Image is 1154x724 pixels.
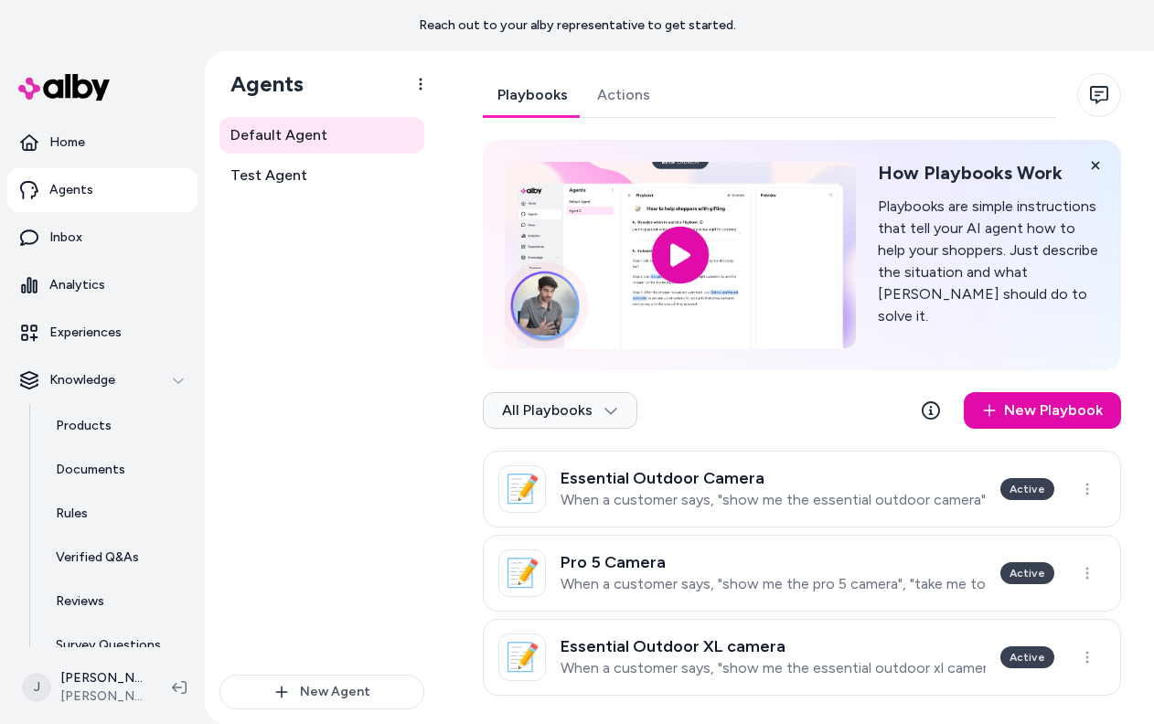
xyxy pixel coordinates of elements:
p: Home [49,133,85,152]
p: Inbox [49,229,82,247]
div: 📝 [498,633,546,681]
p: Reviews [56,592,104,611]
h1: Agents [216,70,304,98]
p: Analytics [49,276,105,294]
p: Products [56,417,112,435]
h3: Pro 5 Camera [561,553,986,571]
a: Verified Q&As [37,536,198,580]
a: Experiences [7,311,198,355]
a: Playbooks [483,73,582,117]
a: Inbox [7,216,198,260]
span: J [22,673,51,702]
p: When a customer says, "show me the essential outdoor camera", "provide link to essential outdoor"... [561,491,986,509]
a: Actions [582,73,665,117]
p: Reach out to your alby representative to get started. [419,16,736,35]
div: 📝 [498,549,546,597]
p: Agents [49,181,93,199]
h2: How Playbooks Work [878,162,1099,185]
p: Verified Q&As [56,548,139,567]
a: Analytics [7,263,198,307]
p: When a customer says, "show me the essential outdoor xl camera", "essential xl", "link to outdoor... [561,659,986,677]
div: Active [1000,478,1054,500]
a: 📝Essential Outdoor CameraWhen a customer says, "show me the essential outdoor camera", "provide l... [483,451,1121,527]
a: Products [37,404,198,448]
p: [PERSON_NAME] [60,669,143,687]
h3: Essential Outdoor XL camera [561,637,986,655]
a: Home [7,121,198,165]
p: When a customer says, "show me the pro 5 camera", "take me to pro 5s 2k", "link to pro 5s 2k came... [561,575,986,593]
button: J[PERSON_NAME][PERSON_NAME] Prod [11,658,157,717]
span: All Playbooks [502,401,618,420]
a: Reviews [37,580,198,623]
p: Knowledge [49,371,115,389]
p: Playbooks are simple instructions that tell your AI agent how to help your shoppers. Just describ... [878,196,1099,327]
a: 📝Pro 5 CameraWhen a customer says, "show me the pro 5 camera", "take me to pro 5s 2k", "link to p... [483,535,1121,612]
a: Survey Questions [37,623,198,667]
a: Test Agent [219,157,424,194]
p: Rules [56,505,88,523]
a: Rules [37,492,198,536]
a: New Playbook [964,392,1121,429]
a: 📝Essential Outdoor XL cameraWhen a customer says, "show me the essential outdoor xl camera", "ess... [483,619,1121,696]
img: alby Logo [18,74,110,101]
div: Active [1000,562,1054,584]
div: Active [1000,646,1054,668]
p: Experiences [49,324,122,342]
span: [PERSON_NAME] Prod [60,687,143,706]
a: Default Agent [219,117,424,154]
a: Documents [37,448,198,492]
h3: Essential Outdoor Camera [561,469,986,487]
a: Agents [7,168,198,212]
p: Documents [56,461,125,479]
span: Test Agent [230,165,307,186]
button: New Agent [219,675,424,709]
span: Default Agent [230,124,327,146]
button: Knowledge [7,358,198,402]
div: 📝 [498,465,546,513]
p: Survey Questions [56,636,161,655]
button: All Playbooks [483,392,637,429]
